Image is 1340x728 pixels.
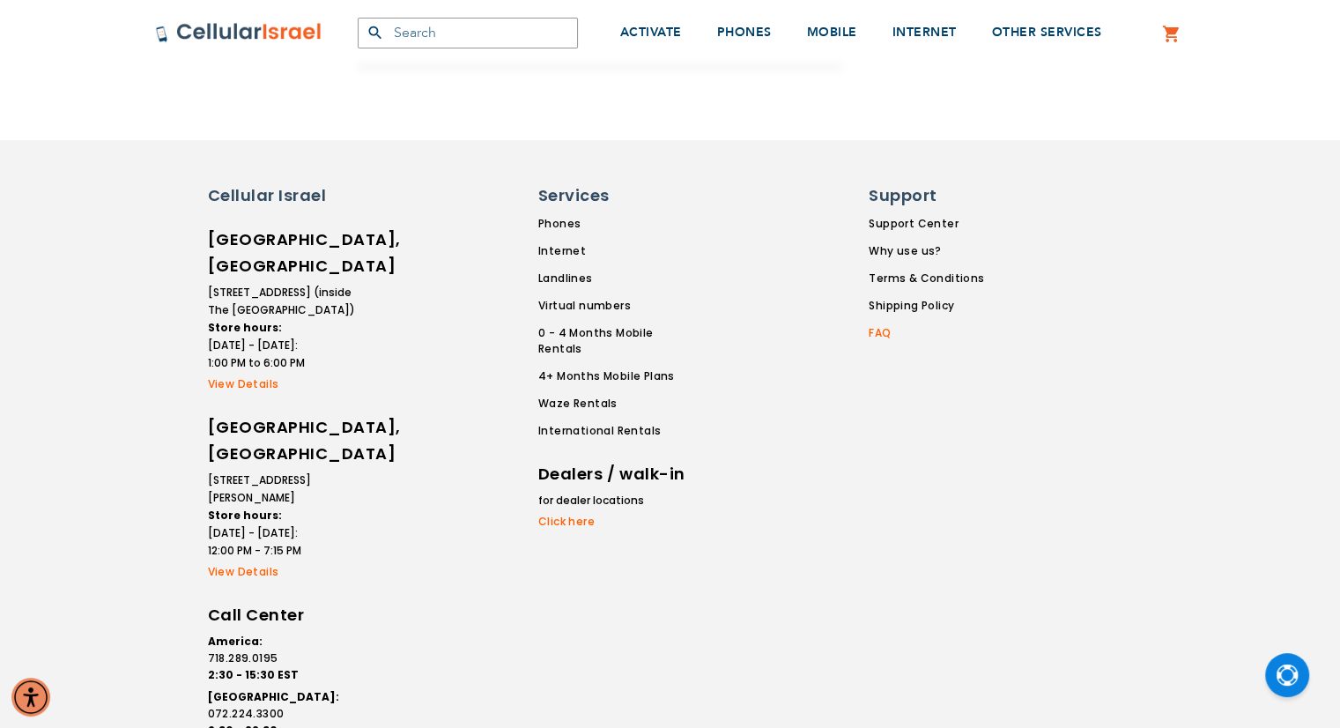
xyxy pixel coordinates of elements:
a: Click here [538,514,688,530]
span: MOBILE [807,24,857,41]
a: Internet [538,243,699,259]
a: Why use us? [869,243,984,259]
strong: Store hours: [208,320,282,335]
li: for dealer locations [538,492,688,509]
a: Shipping Policy [869,298,984,314]
a: Landlines [538,271,699,286]
h6: Services [538,184,688,207]
a: 4+ Months Mobile Plans [538,368,699,384]
span: PHONES [717,24,772,41]
li: [STREET_ADDRESS] (inside The [GEOGRAPHIC_DATA]) [DATE] - [DATE]: 1:00 PM to 6:00 PM [208,284,358,372]
a: International Rentals [538,423,699,439]
a: View Details [208,564,358,580]
a: Support Center [869,216,984,232]
h6: Call Center [208,602,358,628]
li: [STREET_ADDRESS][PERSON_NAME] [DATE] - [DATE]: 12:00 PM - 7:15 PM [208,472,358,560]
input: Search [358,18,578,48]
strong: Store hours: [208,508,282,523]
a: Waze Rentals [538,396,699,412]
h6: Cellular Israel [208,184,358,207]
h6: Support [869,184,974,207]
a: FAQ [869,325,984,341]
a: 0 - 4 Months Mobile Rentals [538,325,699,357]
h6: [GEOGRAPHIC_DATA], [GEOGRAPHIC_DATA] [208,414,358,467]
a: Terms & Conditions [869,271,984,286]
h6: [GEOGRAPHIC_DATA], [GEOGRAPHIC_DATA] [208,227,358,279]
strong: 2:30 - 15:30 EST [208,667,299,682]
strong: America: [208,634,263,649]
img: Cellular Israel Logo [155,22,322,43]
a: 072.224.3300 [208,706,358,722]
a: Virtual numbers [538,298,699,314]
a: Phones [538,216,699,232]
a: View Details [208,376,358,392]
span: OTHER SERVICES [992,24,1102,41]
h6: Dealers / walk-in [538,461,688,487]
div: Accessibility Menu [11,678,50,717]
span: INTERNET [892,24,957,41]
span: ACTIVATE [620,24,682,41]
strong: [GEOGRAPHIC_DATA]: [208,689,339,704]
a: 718.289.0195 [208,650,358,666]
